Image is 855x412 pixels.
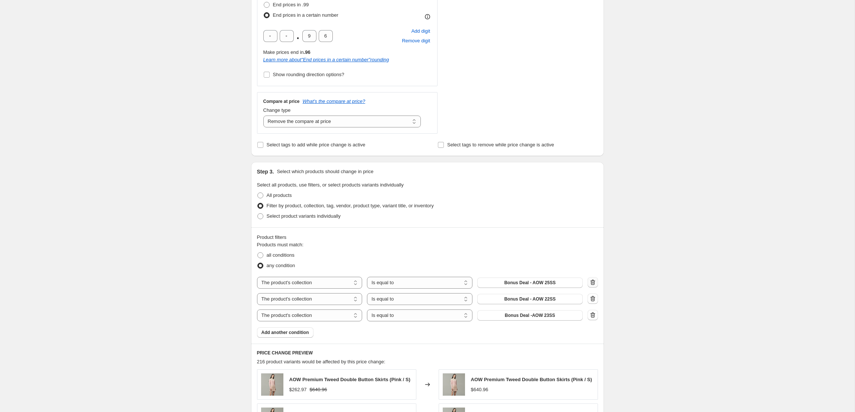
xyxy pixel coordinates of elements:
[296,30,300,42] span: .
[447,142,554,147] span: Select tags to remove while price change is active
[261,373,283,396] img: AOW-Premium-Tweed-Double-button-Skirt_Pink2_80x.png
[273,2,309,7] span: End prices in .99
[257,350,598,356] h6: PRICE CHANGE PREVIEW
[257,234,598,241] div: Product filters
[261,330,309,335] span: Add another condition
[410,26,431,36] button: Add placeholder
[257,327,313,338] button: Add another condition
[263,57,389,62] a: Learn more about"End prices in a certain number"rounding
[263,30,277,42] input: ﹡
[477,294,583,304] button: Bonus Deal - AOW 22SS
[401,36,431,46] button: Remove placeholder
[477,278,583,288] button: Bonus Deal - AOW 25SS
[471,386,488,393] div: $640.96
[304,49,311,55] b: .96
[289,377,410,382] span: AOW Premium Tweed Double Button Skirts (Pink / S)
[302,30,316,42] input: ﹡
[289,386,307,393] div: $262.97
[257,242,304,247] span: Products must match:
[402,37,430,45] span: Remove digit
[267,192,292,198] span: All products
[504,280,556,286] span: Bonus Deal - AOW 25SS
[267,263,295,268] span: any condition
[277,168,373,175] p: Select which products should change in price
[303,98,365,104] button: What's the compare at price?
[319,30,333,42] input: ﹡
[263,57,389,62] i: Learn more about " End prices in a certain number " rounding
[257,359,386,364] span: 216 product variants would be affected by this price change:
[280,30,294,42] input: ﹡
[273,12,338,18] span: End prices in a certain number
[504,296,556,302] span: Bonus Deal - AOW 22SS
[267,252,295,258] span: all conditions
[505,312,555,318] span: Bonus Deal -AOW 23SS
[267,142,365,147] span: Select tags to add while price change is active
[257,182,404,188] span: Select all products, use filters, or select products variants individually
[273,72,344,77] span: Show rounding direction options?
[310,386,327,393] strike: $640.96
[477,310,583,321] button: Bonus Deal -AOW 23SS
[443,373,465,396] img: AOW-Premium-Tweed-Double-button-Skirt_Pink2_80x.png
[267,203,434,208] span: Filter by product, collection, tag, vendor, product type, variant title, or inventory
[257,168,274,175] h2: Step 3.
[267,213,341,219] span: Select product variants individually
[263,98,300,104] h3: Compare at price
[263,107,291,113] span: Change type
[411,27,430,35] span: Add digit
[263,49,311,55] span: Make prices end in
[471,377,592,382] span: AOW Premium Tweed Double Button Skirts (Pink / S)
